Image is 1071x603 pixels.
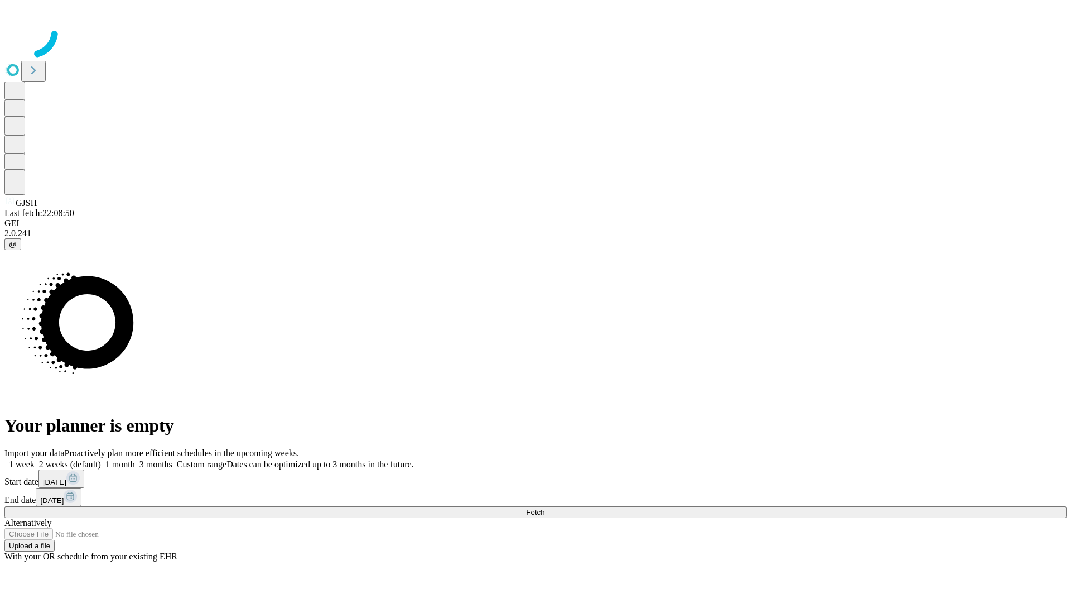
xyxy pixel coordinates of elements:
[43,478,66,486] span: [DATE]
[39,460,101,469] span: 2 weeks (default)
[40,496,64,505] span: [DATE]
[4,218,1067,228] div: GEI
[4,208,74,218] span: Last fetch: 22:08:50
[4,448,65,458] span: Import your data
[4,415,1067,436] h1: Your planner is empty
[105,460,135,469] span: 1 month
[38,470,84,488] button: [DATE]
[4,228,1067,238] div: 2.0.241
[16,198,37,208] span: GJSH
[9,240,17,248] span: @
[4,470,1067,488] div: Start date
[65,448,299,458] span: Proactively plan more efficient schedules in the upcoming weeks.
[4,488,1067,506] div: End date
[9,460,35,469] span: 1 week
[4,238,21,250] button: @
[36,488,81,506] button: [DATE]
[226,460,413,469] span: Dates can be optimized up to 3 months in the future.
[526,508,544,516] span: Fetch
[139,460,172,469] span: 3 months
[4,552,177,561] span: With your OR schedule from your existing EHR
[4,518,51,528] span: Alternatively
[4,506,1067,518] button: Fetch
[177,460,226,469] span: Custom range
[4,540,55,552] button: Upload a file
